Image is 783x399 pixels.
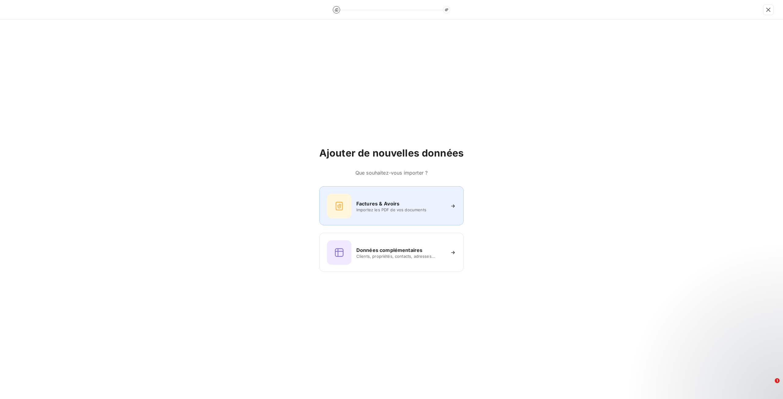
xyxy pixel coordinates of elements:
h2: Ajouter de nouvelles données [319,147,464,159]
span: Importez les PDF de vos documents [356,207,445,212]
span: 1 [775,378,780,383]
h6: Données complémentaires [356,246,422,254]
iframe: Intercom notifications message [661,340,783,382]
iframe: Intercom live chat [762,378,777,393]
h6: Que souhaitez-vous importer ? [319,169,464,176]
h6: Factures & Avoirs [356,200,400,207]
span: Clients, propriétés, contacts, adresses... [356,254,445,259]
